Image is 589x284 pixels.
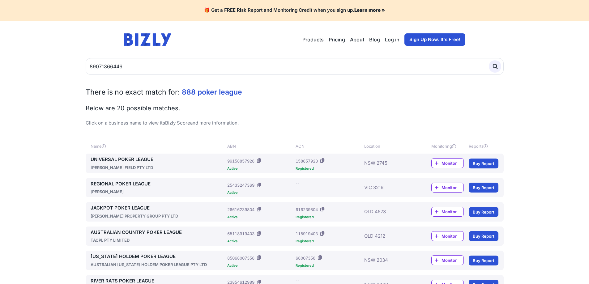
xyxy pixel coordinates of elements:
[442,233,463,239] span: Monitor
[364,180,413,195] div: VIC 3216
[227,206,254,213] div: 26616239804
[431,231,464,241] a: Monitor
[296,239,361,243] div: Registered
[296,255,315,261] div: 68007358
[329,36,345,43] a: Pricing
[296,143,361,149] div: ACN
[227,215,293,219] div: Active
[296,167,361,170] div: Registered
[431,143,464,149] div: Monitoring
[469,159,498,168] a: Buy Report
[227,191,293,194] div: Active
[91,164,225,171] div: [PERSON_NAME] FIELD PTY LTD
[91,229,225,236] a: AUSTRALIAN COUNTRY POKER LEAGUE
[469,143,498,149] div: Reports
[7,7,582,13] h4: 🎁 Get a FREE Risk Report and Monitoring Credit when you sign up.
[86,120,504,127] p: Click on a business name to view its and more information.
[227,158,254,164] div: 99158857928
[182,88,242,96] span: 888 poker league
[86,58,504,75] input: Search by Name, ABN or ACN
[91,205,225,212] a: JACKPOT POKER LEAGUE
[431,255,464,265] a: Monitor
[364,156,413,171] div: NSW 2745
[91,143,225,149] div: Name
[442,209,463,215] span: Monitor
[227,231,254,237] div: 65118919403
[91,237,225,243] div: TACPL PTY LIMITED
[442,184,463,191] span: Monitor
[469,183,498,193] a: Buy Report
[227,264,293,267] div: Active
[364,205,413,219] div: QLD 4573
[296,180,299,187] div: --
[165,120,190,126] a: Bizly Score
[91,189,225,195] div: [PERSON_NAME]
[296,278,299,284] div: --
[354,7,385,13] a: Learn more »
[364,229,413,244] div: QLD 4212
[227,167,293,170] div: Active
[227,239,293,243] div: Active
[442,160,463,166] span: Monitor
[296,206,318,213] div: 616239804
[469,207,498,217] a: Buy Report
[369,36,380,43] a: Blog
[91,180,225,188] a: REGIONAL POKER LEAGUE
[469,231,498,241] a: Buy Report
[469,256,498,265] a: Buy Report
[86,104,180,112] span: Below are 20 possible matches.
[91,156,225,163] a: UNIVERSAL POKER LEAGUE
[86,88,180,96] span: There is no exact match for:
[442,257,463,263] span: Monitor
[364,253,413,268] div: NSW 2034
[91,253,225,260] a: [US_STATE] HOLDEM POKER LEAGUE
[431,207,464,217] a: Monitor
[227,255,254,261] div: 85068007358
[296,215,361,219] div: Registered
[385,36,399,43] a: Log in
[404,33,465,46] a: Sign Up Now. It's Free!
[431,158,464,168] a: Monitor
[91,213,225,219] div: [PERSON_NAME] PROPERTY GROUP PTY LTD
[227,182,254,188] div: 25433247369
[227,143,293,149] div: ABN
[302,36,324,43] button: Products
[296,264,361,267] div: Registered
[91,261,225,268] div: AUSTRALIAN [US_STATE] HOLDEM POKER LEAGUE PTY LTD
[296,231,318,237] div: 118919403
[350,36,364,43] a: About
[296,158,318,164] div: 158857928
[364,143,413,149] div: Location
[431,183,464,193] a: Monitor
